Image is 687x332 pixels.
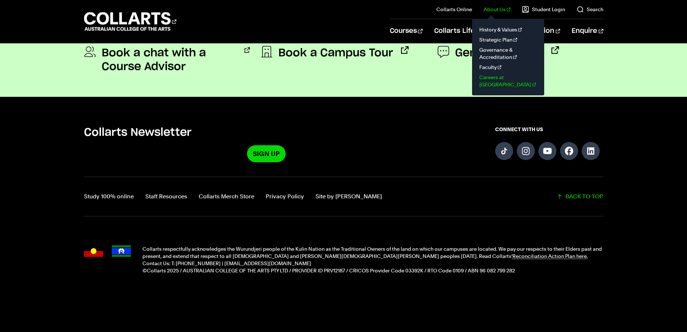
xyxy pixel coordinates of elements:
a: Courses [390,19,423,43]
span: Book a Campus Tour [278,46,393,60]
a: Staff Resources [145,191,187,202]
a: Search [577,6,603,13]
nav: Footer navigation [84,191,382,202]
img: Torres Strait Islander flag [112,245,131,257]
a: Faculty [478,62,538,72]
a: Follow us on TikTok [495,142,513,160]
a: Sign Up [247,145,286,162]
a: Follow us on YouTube [538,142,556,160]
a: Book a Campus Tour [261,46,409,60]
p: ©Collarts 2025 / AUSTRALIAN COLLEGE OF THE ARTS PTY LTD / PROVIDER ID PRV12187 / CRICOS Provider ... [142,267,603,274]
p: Contact Us: T: [PHONE_NUMBER] | [EMAIL_ADDRESS][DOMAIN_NAME] [142,260,603,267]
span: Book a chat with a Course Advisor [102,46,237,74]
a: Reconciliation Action Plan here. [512,253,588,259]
a: General Enquiry [437,46,559,60]
a: Follow us on LinkedIn [582,142,600,160]
a: Student Login [522,6,565,13]
a: Collarts Online [436,6,472,13]
div: Go to homepage [84,11,176,32]
span: CONNECT WITH US [495,126,603,133]
a: Scroll back to top of the page [557,191,603,202]
a: Study 100% online [84,191,134,202]
a: Governance & Accreditation [478,45,538,62]
h5: Collarts Newsletter [84,126,449,139]
a: Collarts Life [434,19,481,43]
p: Collarts respectfully acknowledges the Wurundjeri people of the Kulin Nation as the Traditional O... [142,245,603,260]
a: Follow us on Facebook [560,142,578,160]
a: Careers at [GEOGRAPHIC_DATA] [478,72,538,90]
a: Privacy Policy [266,191,304,202]
a: Collarts Merch Store [199,191,254,202]
div: Additional links and back-to-top button [84,177,603,216]
div: Connect with us on social media [495,126,603,162]
a: About Us [484,6,510,13]
a: Site by Calico [316,191,382,202]
a: Strategic Plan [478,35,538,45]
a: Follow us on Instagram [517,142,535,160]
span: General Enquiry [455,46,543,60]
div: Acknowledgment flags [84,245,131,274]
a: Book a chat with a Course Advisor [84,46,250,74]
a: History & Values [478,25,538,35]
img: Australian Aboriginal flag [84,245,103,257]
a: Enquire [572,19,603,43]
